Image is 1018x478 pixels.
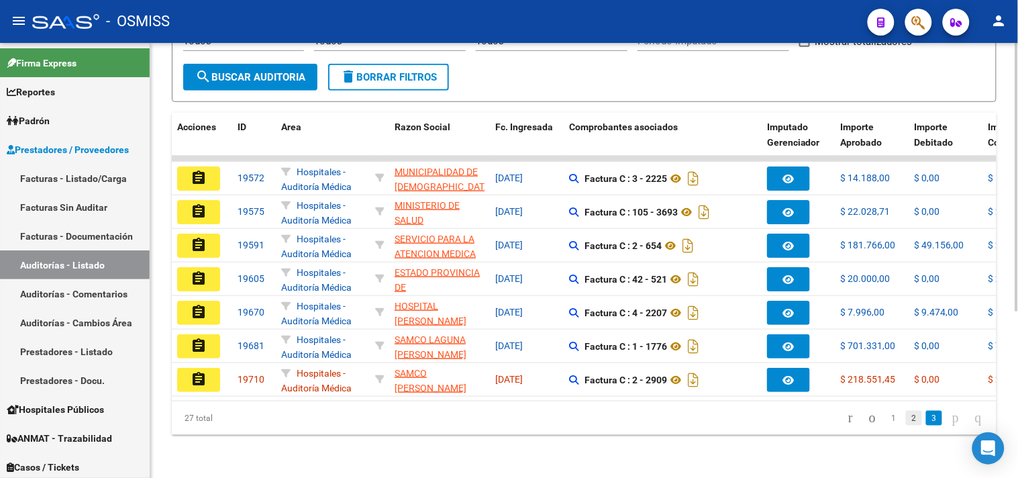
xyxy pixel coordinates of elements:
[395,299,485,327] div: - 33678361149
[684,269,702,290] i: Descargar documento
[495,173,523,183] span: [DATE]
[395,122,450,132] span: Razon Social
[238,273,264,284] span: 19605
[915,273,940,284] span: $ 0,00
[915,307,959,318] span: $ 9.474,00
[495,273,523,284] span: [DATE]
[7,142,129,157] span: Prestadores / Proveedores
[395,234,482,305] span: SERVICIO PARA LA ATENCION MEDICA DE LA COMUNIDAD DE GENERAL LAGOS (SAMCO)
[191,304,207,320] mat-icon: assignment
[842,411,859,426] a: go to first page
[395,366,485,394] div: - 33674545709
[924,407,944,430] li: page 3
[906,411,922,426] a: 2
[389,113,490,172] datatable-header-cell: Razon Social
[495,206,523,217] span: [DATE]
[915,240,964,250] span: $ 49.156,00
[395,334,484,406] span: SAMCO LAGUNA [PERSON_NAME] SERVICIO DE ATENCION MEDICA A LA COMUNIDAD
[191,170,207,186] mat-icon: assignment
[584,240,662,251] strong: Factura C : 2 - 654
[564,113,762,172] datatable-header-cell: Comprobantes asociados
[395,200,460,226] span: MINISTERIO DE SALUD
[584,307,667,318] strong: Factura C : 4 - 2207
[915,206,940,217] span: $ 0,00
[684,369,702,391] i: Descargar documento
[679,235,697,256] i: Descargar documento
[281,200,352,226] span: Hospitales - Auditoría Médica
[495,340,523,351] span: [DATE]
[584,173,667,184] strong: Factura C : 3 - 2225
[695,201,713,223] i: Descargar documento
[841,206,890,217] span: $ 22.028,71
[281,334,352,361] span: Hospitales - Auditoría Médica
[238,173,264,183] span: 19572
[281,166,352,193] span: Hospitales - Auditoría Médica
[767,122,820,148] span: Imputado Gerenciador
[195,68,211,85] mat-icon: search
[106,7,170,36] span: - OSMISS
[191,237,207,253] mat-icon: assignment
[584,375,667,385] strong: Factura C : 2 - 2909
[762,113,835,172] datatable-header-cell: Imputado Gerenciador
[7,56,77,70] span: Firma Express
[7,113,50,128] span: Padrón
[841,122,882,148] span: Importe Aprobado
[909,113,983,172] datatable-header-cell: Importe Debitado
[684,336,702,357] i: Descargar documento
[172,113,232,172] datatable-header-cell: Acciones
[172,401,334,435] div: 27 total
[841,240,896,250] span: $ 181.766,00
[904,407,924,430] li: page 2
[915,122,954,148] span: Importe Debitado
[972,432,1005,465] div: Open Intercom Messenger
[915,374,940,385] span: $ 0,00
[395,164,485,193] div: - 30999038197
[886,411,902,426] a: 1
[238,340,264,351] span: 19681
[841,273,890,284] span: $ 20.000,00
[281,267,352,293] span: Hospitales - Auditoría Médica
[584,341,667,352] strong: Factura C : 1 - 1776
[495,374,523,385] span: [DATE]
[191,338,207,354] mat-icon: assignment
[7,431,112,446] span: ANMAT - Trazabilidad
[395,166,493,193] span: MUNICIPALIDAD DE [DEMOGRAPHIC_DATA]
[835,113,909,172] datatable-header-cell: Importe Aprobado
[991,13,1007,29] mat-icon: person
[395,368,466,394] span: SAMCO [PERSON_NAME]
[238,374,264,385] span: 19710
[863,411,882,426] a: go to previous page
[395,265,485,293] div: - 30673377544
[281,301,352,327] span: Hospitales - Auditoría Médica
[340,71,437,83] span: Borrar Filtros
[395,198,485,226] div: - 30999221463
[238,307,264,318] span: 19670
[238,206,264,217] span: 19575
[281,368,352,394] span: Hospitales - Auditoría Médica
[395,232,485,260] div: - 30712484507
[684,302,702,324] i: Descargar documento
[884,407,904,430] li: page 1
[183,64,317,91] button: Buscar Auditoria
[569,122,678,132] span: Comprobantes asociados
[395,267,485,324] span: ESTADO PROVINCIA DE [GEOGRAPHIC_DATA][PERSON_NAME]
[11,13,27,29] mat-icon: menu
[495,240,523,250] span: [DATE]
[841,307,885,318] span: $ 7.996,00
[946,411,965,426] a: go to next page
[7,402,104,417] span: Hospitales Públicos
[969,411,988,426] a: go to last page
[915,173,940,183] span: $ 0,00
[238,240,264,250] span: 19591
[276,113,370,172] datatable-header-cell: Area
[841,374,896,385] span: $ 218.551,45
[495,122,553,132] span: Fc. Ingresada
[915,340,940,351] span: $ 0,00
[7,460,79,475] span: Casos / Tickets
[926,411,942,426] a: 3
[232,113,276,172] datatable-header-cell: ID
[238,122,246,132] span: ID
[395,301,466,327] span: HOSPITAL [PERSON_NAME]
[395,332,485,361] div: - 30681960739
[340,68,356,85] mat-icon: delete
